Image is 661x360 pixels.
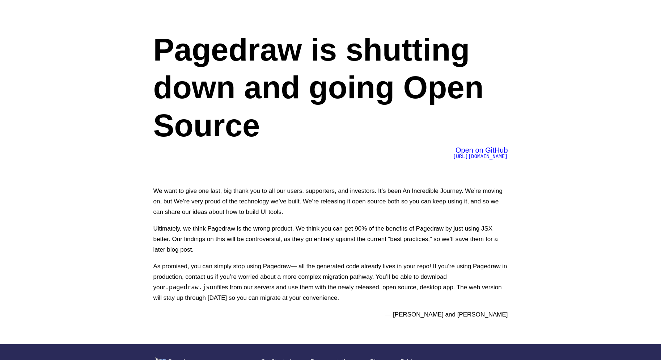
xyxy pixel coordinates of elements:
span: Open on GitHub [456,146,508,154]
h1: Pagedraw is shutting down and going Open Source [153,31,508,144]
span: [URL][DOMAIN_NAME] [453,153,508,159]
a: Open on GitHub[URL][DOMAIN_NAME] [453,148,508,159]
code: .pagedraw.json [165,284,217,291]
p: As promised, you can simply stop using Pagedraw— all the generated code already lives in your rep... [153,261,508,303]
p: — [PERSON_NAME] and [PERSON_NAME] [153,309,508,320]
p: Ultimately, we think Pagedraw is the wrong product. We think you can get 90% of the benefits of P... [153,223,508,255]
p: We want to give one last, big thank you to all our users, supporters, and investors. It’s been An... [153,186,508,217]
